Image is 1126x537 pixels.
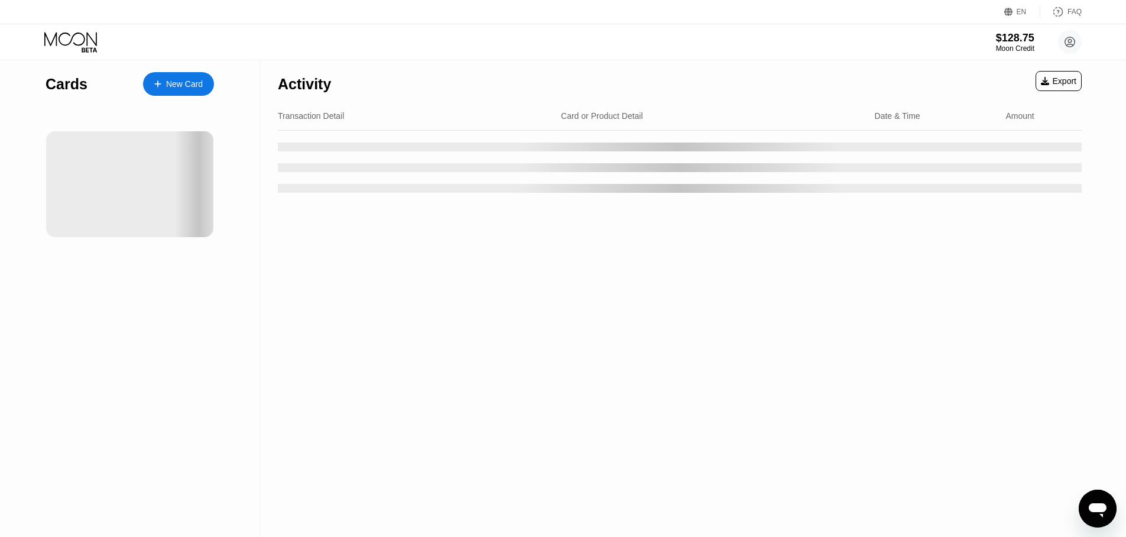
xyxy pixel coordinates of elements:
div: FAQ [1067,8,1082,16]
div: FAQ [1040,6,1082,18]
div: Transaction Detail [278,111,344,121]
div: Activity [278,76,331,93]
div: $128.75Moon Credit [996,32,1034,53]
div: Amount [1005,111,1034,121]
div: New Card [166,79,203,89]
div: Export [1041,76,1076,86]
div: EN [1017,8,1027,16]
div: Export [1036,71,1082,91]
div: Date & Time [875,111,920,121]
div: Cards [46,76,87,93]
div: Moon Credit [996,44,1034,53]
div: Card or Product Detail [561,111,643,121]
div: $128.75 [996,32,1034,44]
div: New Card [143,72,214,96]
div: EN [1004,6,1040,18]
iframe: Button to launch messaging window [1079,490,1117,528]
